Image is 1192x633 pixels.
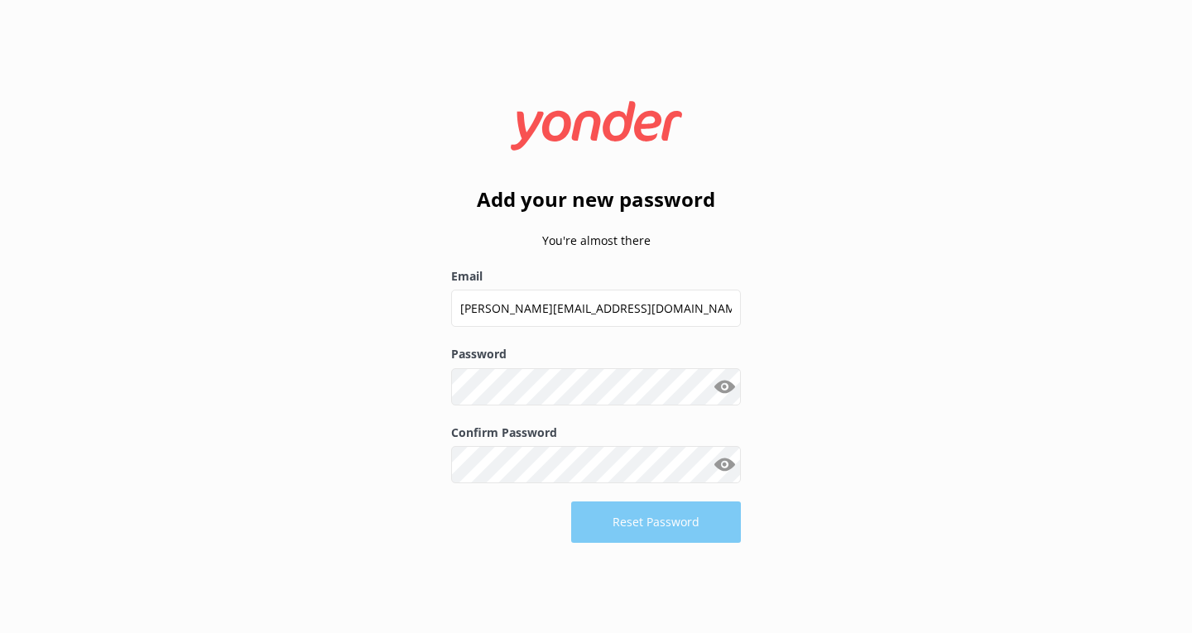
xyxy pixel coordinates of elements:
label: Confirm Password [451,424,741,442]
label: Email [451,267,741,285]
input: user@emailaddress.com [451,290,741,327]
button: Show password [708,448,741,482]
p: You're almost there [451,232,741,250]
label: Password [451,345,741,363]
h2: Add your new password [451,184,741,215]
button: Show password [708,370,741,403]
